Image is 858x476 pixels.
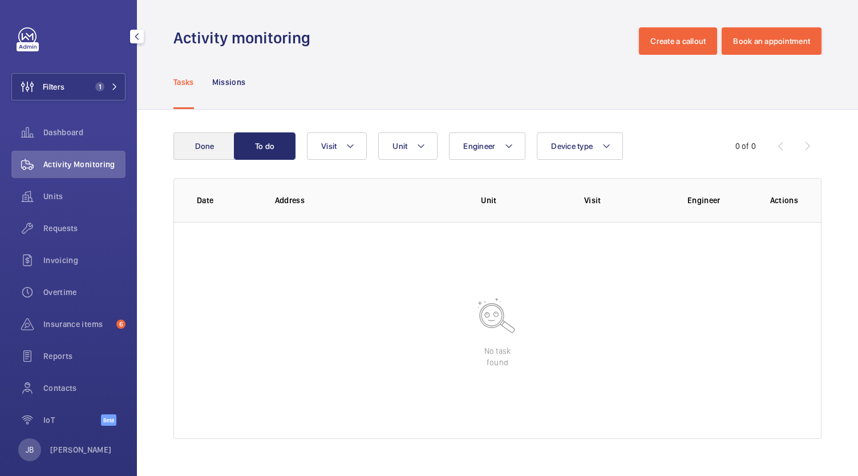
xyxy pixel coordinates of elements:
div: 0 of 0 [735,140,756,152]
button: Visit [307,132,367,160]
button: Device type [537,132,623,160]
span: Unit [392,142,407,151]
p: Actions [770,195,798,206]
p: Unit [481,195,566,206]
span: Units [43,191,126,202]
p: JB [26,444,34,455]
span: IoT [43,414,101,426]
span: Visit [321,142,337,151]
span: 1 [95,82,104,91]
p: Tasks [173,76,194,88]
button: Engineer [449,132,525,160]
p: Date [197,195,257,206]
button: Create a callout [639,27,717,55]
span: Contacts [43,382,126,394]
span: 6 [116,320,126,329]
span: Device type [551,142,593,151]
span: Overtime [43,287,126,298]
span: Dashboard [43,127,126,138]
button: Done [173,132,235,160]
span: Activity Monitoring [43,159,126,170]
span: Invoicing [43,255,126,266]
p: [PERSON_NAME] [50,444,112,455]
p: Missions [212,76,246,88]
button: Book an appointment [722,27,821,55]
span: Requests [43,223,126,234]
span: Insurance items [43,318,112,330]
button: Filters1 [11,73,126,100]
p: Visit [584,195,669,206]
button: To do [234,132,296,160]
p: No task found [484,345,511,368]
span: Engineer [463,142,495,151]
span: Reports [43,350,126,362]
span: Filters [43,81,64,92]
p: Engineer [687,195,752,206]
span: Beta [101,414,116,426]
h1: Activity monitoring [173,27,317,49]
p: Address [275,195,463,206]
button: Unit [378,132,438,160]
